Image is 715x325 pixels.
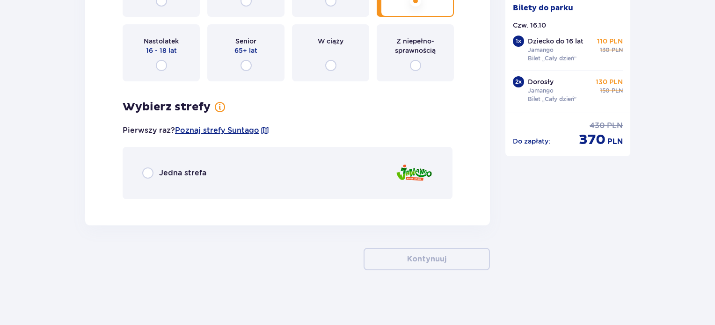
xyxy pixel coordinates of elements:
[528,36,584,46] p: Dziecko do 16 lat
[513,36,524,47] div: 1 x
[159,168,206,178] p: Jedna strefa
[596,77,623,87] p: 130 PLN
[395,159,433,186] img: zone logo
[318,36,343,46] p: W ciąży
[146,46,177,55] p: 16 - 18 lat
[123,100,211,114] p: Wybierz strefy
[235,36,256,46] p: Senior
[144,36,179,46] p: Nastolatek
[612,46,623,54] p: PLN
[123,125,270,136] p: Pierwszy raz?
[528,95,577,103] p: Bilet „Cały dzień”
[612,87,623,95] p: PLN
[385,36,445,55] p: Z niepełno­sprawnością
[597,36,623,46] p: 110 PLN
[364,248,490,270] button: Kontynuuj
[513,137,550,146] p: Do zapłaty :
[600,87,610,95] p: 150
[590,121,605,131] p: 430
[600,46,610,54] p: 130
[407,254,446,264] p: Kontynuuj
[513,76,524,87] div: 2 x
[234,46,257,55] p: 65+ lat
[528,87,554,95] p: Jamango
[513,3,573,13] p: Bilety do parku
[607,137,623,147] p: PLN
[528,54,577,63] p: Bilet „Cały dzień”
[579,131,606,149] p: 370
[528,77,554,87] p: Dorosły
[513,21,546,30] p: Czw. 16.10
[528,46,554,54] p: Jamango
[607,121,623,131] p: PLN
[175,125,259,136] a: Poznaj strefy Suntago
